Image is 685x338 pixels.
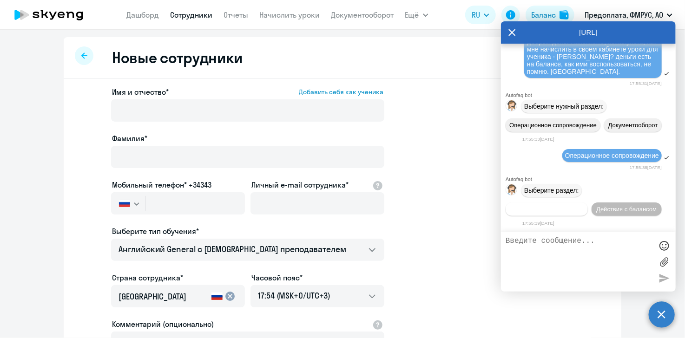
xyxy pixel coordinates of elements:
a: Начислить уроки [260,10,320,19]
button: Балансbalance [526,6,574,24]
span: Выберите нужный раздел: [524,103,604,110]
span: Имя и отчество* [112,86,169,97]
time: 17:55:38[DATE] [630,165,662,170]
label: Страна сотрудника* [112,272,183,283]
time: 17:55:31[DATE] [630,81,662,86]
label: Лимит 10 файлов [657,255,671,269]
img: bot avatar [506,100,518,114]
a: Документооборот [331,10,394,19]
label: Личный e-mail сотрудника* [251,179,349,190]
button: Ещё [405,6,428,24]
img: RU.png [119,200,130,207]
a: Отчеты [224,10,249,19]
button: RU [465,6,496,24]
time: 17:55:33[DATE] [522,136,554,142]
div: Autofaq bot [506,176,676,182]
mat-icon: cancel [224,291,236,302]
div: Баланс [531,9,556,20]
label: Выберите тип обучения* [112,226,199,237]
button: Предоплата, ФМРУС, АО [580,4,677,26]
span: Ещё [405,9,419,20]
button: Документооборот [604,118,662,132]
time: 17:55:39[DATE] [522,221,554,226]
span: Добавить себя как ученика [299,88,383,96]
div: Autofaq bot [506,92,676,98]
button: Действия по сотрудникам [506,202,588,216]
a: Сотрудники [171,10,213,19]
label: Комментарий (опционально) [112,318,214,330]
span: Действия по сотрудникам [511,206,583,213]
p: Предоплата, ФМРУС, АО [585,9,663,20]
span: Документооборот [608,122,658,129]
button: Действия с балансом [592,202,662,216]
span: Добрый день. Напомните, пожалуйста, как мне начислить в своем кабинете уроки для ученика - [PERSO... [527,38,660,75]
span: RU [472,9,480,20]
span: Операционное сопровождение [509,122,597,129]
label: Фамилия* [112,133,147,144]
h2: Новые сотрудники [112,48,243,67]
label: Мобильный телефон* +34343 [112,179,211,190]
span: Действия с балансом [596,206,657,213]
span: Выберите раздел: [524,187,579,194]
button: Операционное сопровождение [506,118,600,132]
label: Часовой пояс* [251,272,303,283]
input: country [119,291,208,303]
a: Дашборд [127,10,159,19]
span: Операционное сопровождение [565,152,659,159]
img: bot avatar [506,184,518,198]
img: balance [560,10,569,19]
